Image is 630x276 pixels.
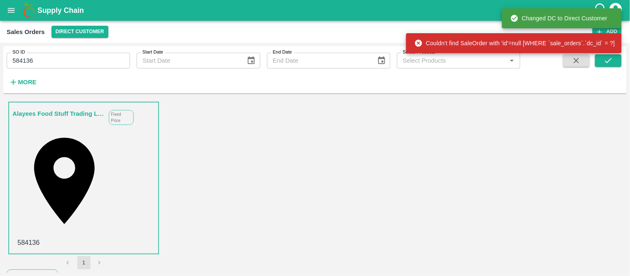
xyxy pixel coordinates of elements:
[51,26,108,38] button: Select DC
[7,75,39,89] button: More
[608,2,623,19] div: account of current user
[7,53,130,68] input: Enter SO ID
[414,36,615,51] div: Couldn't find SaleOrder with 'id'=null [WHERE `sale_orders`.`dc_id` = ?]
[403,49,435,56] label: Select Products
[12,108,105,119] a: Alayees Food Stuff Trading LLC
[37,5,594,16] a: Supply Chain
[21,2,37,19] img: logo
[109,110,133,125] p: Fixed Price
[37,6,84,15] b: Supply Chain
[60,256,108,269] nav: pagination navigation
[374,53,390,68] button: Choose date
[400,55,504,66] input: Select Products
[12,49,25,56] label: SO ID
[77,256,91,269] button: page 1
[594,3,608,18] div: customer-support
[142,49,163,56] label: Start Date
[12,233,155,253] div: 584136
[7,27,45,37] div: Sales Orders
[137,53,240,68] input: Start Date
[243,53,259,68] button: Choose date
[2,1,21,20] button: open drawer
[267,53,370,68] input: End Date
[507,55,517,66] button: Open
[510,11,608,26] div: Changed DC to Direct Customer
[273,49,292,56] label: End Date
[18,79,37,85] strong: More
